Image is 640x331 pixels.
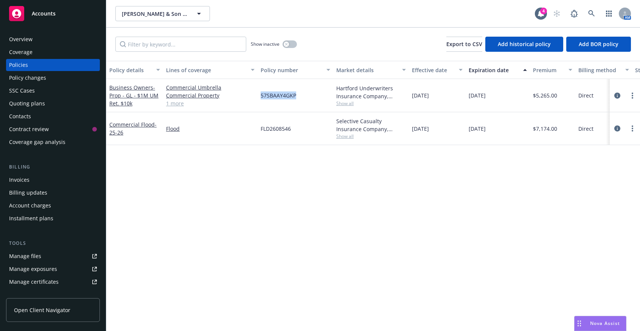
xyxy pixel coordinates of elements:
button: Effective date [409,61,466,79]
a: SSC Cases [6,85,100,97]
div: Invoices [9,174,30,186]
button: Policy number [258,61,333,79]
div: Billing [6,163,100,171]
a: Accounts [6,3,100,24]
a: circleInformation [613,124,622,133]
div: Installment plans [9,212,53,224]
a: Commercial Umbrella [166,84,255,91]
a: Report a Bug [567,6,582,21]
div: Effective date [412,66,454,74]
div: Expiration date [469,66,519,74]
a: Flood [166,125,255,133]
div: Billing method [578,66,621,74]
a: more [628,91,637,100]
a: Manage exposures [6,263,100,275]
div: Contacts [9,110,31,122]
input: Filter by keyword... [115,37,246,52]
div: Drag to move [575,316,584,331]
a: Commercial Flood [109,121,157,136]
button: Market details [333,61,409,79]
div: Selective Casualty Insurance Company, Selective Insurance Group [336,117,406,133]
span: 57SBAAY4GKP [261,91,296,99]
a: Manage certificates [6,276,100,288]
a: circleInformation [613,91,622,100]
button: Policy details [106,61,163,79]
button: Add BOR policy [566,37,631,52]
button: [PERSON_NAME] & Son Inc. [115,6,210,21]
a: Overview [6,33,100,45]
a: Contacts [6,110,100,122]
span: $7,174.00 [533,125,557,133]
a: Manage claims [6,289,100,301]
span: [DATE] [412,125,429,133]
a: Quoting plans [6,97,100,110]
a: Switch app [601,6,617,21]
span: [DATE] [469,91,486,99]
div: Tools [6,240,100,247]
button: Nova Assist [574,316,626,331]
a: Start snowing [549,6,564,21]
div: Manage certificates [9,276,59,288]
a: 1 more [166,99,255,107]
div: Premium [533,66,564,74]
a: Invoices [6,174,100,186]
div: Lines of coverage [166,66,246,74]
div: Coverage [9,46,33,58]
div: Overview [9,33,33,45]
span: Show all [336,133,406,139]
span: Nova Assist [590,320,620,326]
span: [DATE] [469,125,486,133]
div: Policies [9,59,28,71]
a: more [628,124,637,133]
a: Contract review [6,123,100,135]
div: Policy changes [9,72,46,84]
button: Export to CSV [446,37,482,52]
div: 4 [540,8,547,14]
span: Add BOR policy [579,40,618,48]
span: [PERSON_NAME] & Son Inc. [122,10,187,18]
span: [DATE] [412,91,429,99]
span: - Prop - GL - $1M UM Ret. $10k [109,84,158,107]
button: Premium [530,61,575,79]
span: Open Client Navigator [14,306,70,314]
div: Market details [336,66,398,74]
div: SSC Cases [9,85,35,97]
div: Coverage gap analysis [9,136,65,148]
div: Manage claims [9,289,47,301]
div: Billing updates [9,187,47,199]
div: Hartford Underwriters Insurance Company, Hartford Insurance Group [336,84,406,100]
a: Commercial Property [166,91,255,99]
a: Manage files [6,250,100,262]
a: Coverage [6,46,100,58]
button: Lines of coverage [163,61,258,79]
div: Manage files [9,250,41,262]
span: Export to CSV [446,40,482,48]
div: Quoting plans [9,97,45,110]
span: Direct [578,125,593,133]
span: Show all [336,100,406,107]
div: Policy details [109,66,152,74]
a: Coverage gap analysis [6,136,100,148]
button: Billing method [575,61,632,79]
a: Business Owners [109,84,158,107]
button: Expiration date [466,61,530,79]
span: FLD2608546 [261,125,291,133]
span: Add historical policy [498,40,551,48]
a: Search [584,6,599,21]
a: Installment plans [6,212,100,224]
span: Show inactive [251,41,280,47]
div: Account charges [9,200,51,212]
a: Policies [6,59,100,71]
a: Policy changes [6,72,100,84]
span: $5,265.00 [533,91,557,99]
span: Accounts [32,11,56,17]
div: Contract review [9,123,49,135]
span: Direct [578,91,593,99]
div: Policy number [261,66,322,74]
a: Account charges [6,200,100,212]
div: Manage exposures [9,263,57,275]
a: Billing updates [6,187,100,199]
button: Add historical policy [485,37,563,52]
